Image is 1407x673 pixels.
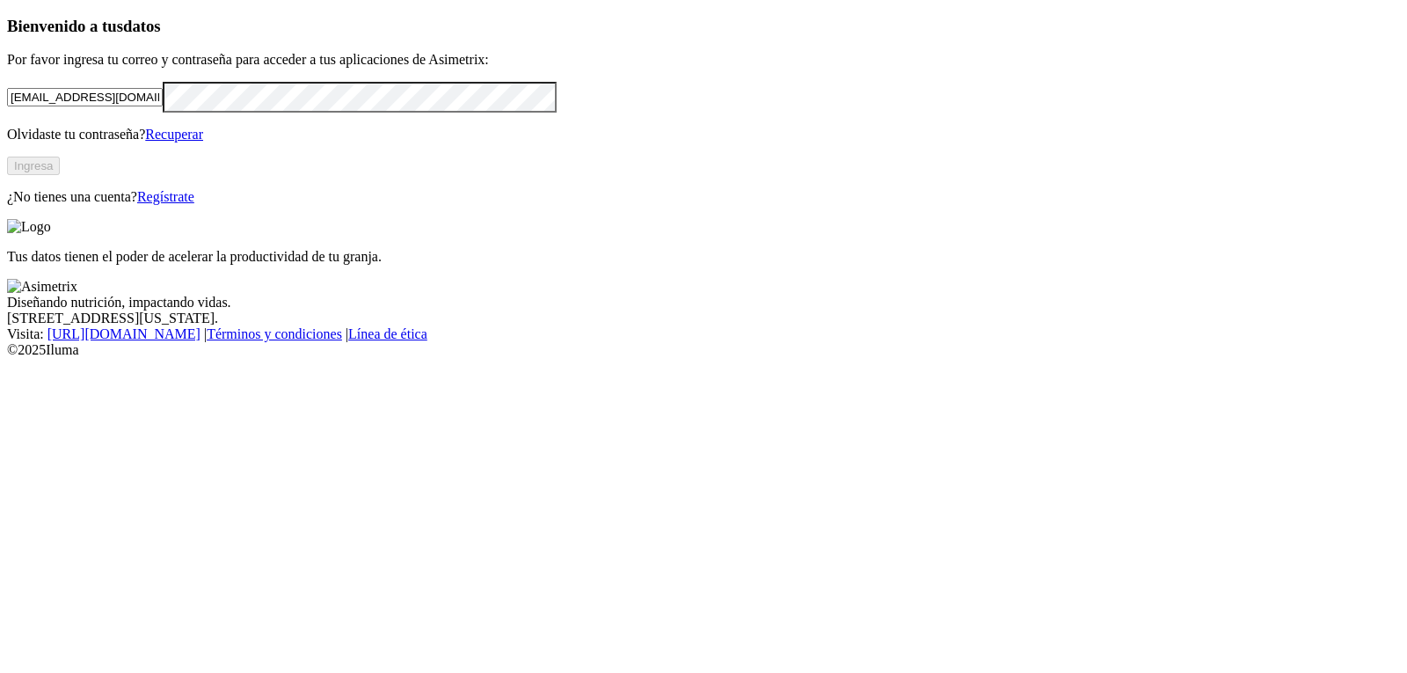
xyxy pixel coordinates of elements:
a: Términos y condiciones [207,326,342,341]
p: Olvidaste tu contraseña? [7,127,1400,143]
div: [STREET_ADDRESS][US_STATE]. [7,311,1400,326]
img: Logo [7,219,51,235]
p: ¿No tienes una cuenta? [7,189,1400,205]
img: Asimetrix [7,279,77,295]
h3: Bienvenido a tus [7,17,1400,36]
a: Línea de ética [348,326,427,341]
div: © 2025 Iluma [7,342,1400,358]
a: Recuperar [145,127,203,142]
p: Tus datos tienen el poder de acelerar la productividad de tu granja. [7,249,1400,265]
input: Tu correo [7,88,163,106]
span: datos [123,17,161,35]
a: [URL][DOMAIN_NAME] [47,326,200,341]
div: Diseñando nutrición, impactando vidas. [7,295,1400,311]
a: Regístrate [137,189,194,204]
div: Visita : | | [7,326,1400,342]
p: Por favor ingresa tu correo y contraseña para acceder a tus aplicaciones de Asimetrix: [7,52,1400,68]
button: Ingresa [7,157,60,175]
